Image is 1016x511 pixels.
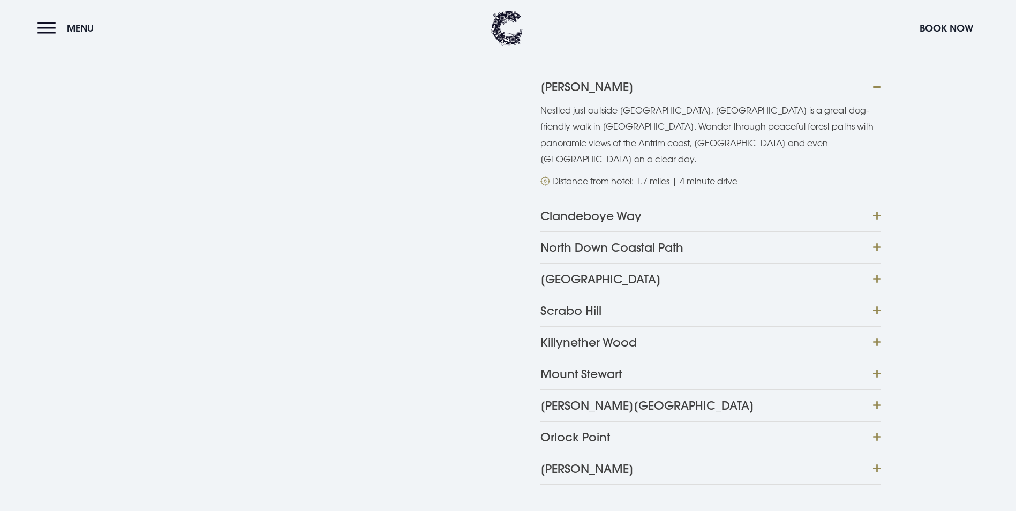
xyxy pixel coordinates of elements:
p: Distance from hotel: 1.7 miles | 4 minute drive [552,173,737,189]
img: Clandeboye Lodge [491,11,523,46]
button: [PERSON_NAME] [540,71,881,102]
button: Menu [37,17,99,40]
button: North Down Coastal Path [540,231,881,263]
button: [GEOGRAPHIC_DATA] [540,263,881,295]
button: Book Now [914,17,979,40]
span: Menu [67,22,94,34]
button: [PERSON_NAME][GEOGRAPHIC_DATA] [540,389,881,421]
button: Killynether Wood [540,326,881,358]
button: Orlock Point [540,421,881,453]
button: Scrabo Hill [540,295,881,326]
button: Clandeboye Way [540,200,881,231]
button: [PERSON_NAME] [540,453,881,485]
button: Mount Stewart [540,358,881,389]
p: Nestled just outside [GEOGRAPHIC_DATA], [GEOGRAPHIC_DATA] is a great dog-friendly walk in [GEOGRA... [540,102,881,168]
